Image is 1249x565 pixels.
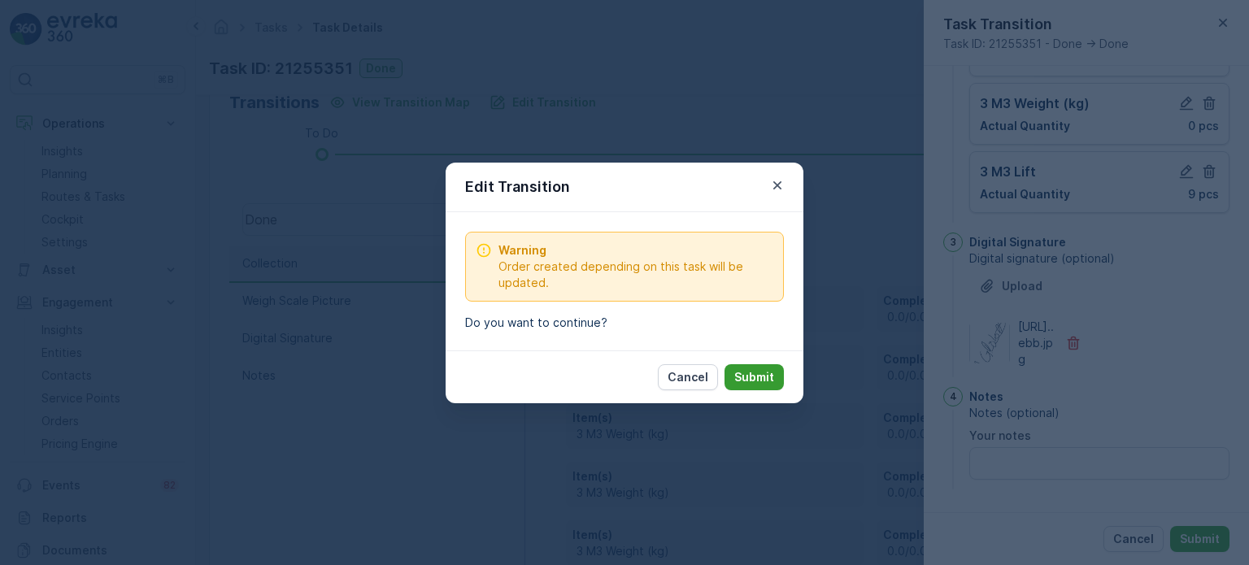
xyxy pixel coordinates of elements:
p: Do you want to continue? [465,315,784,331]
p: Cancel [668,369,708,385]
span: Order created depending on this task will be updated. [498,259,773,291]
button: Submit [725,364,784,390]
span: Warning [498,242,773,259]
p: Edit Transition [465,176,570,198]
p: Submit [734,369,774,385]
button: Cancel [658,364,718,390]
